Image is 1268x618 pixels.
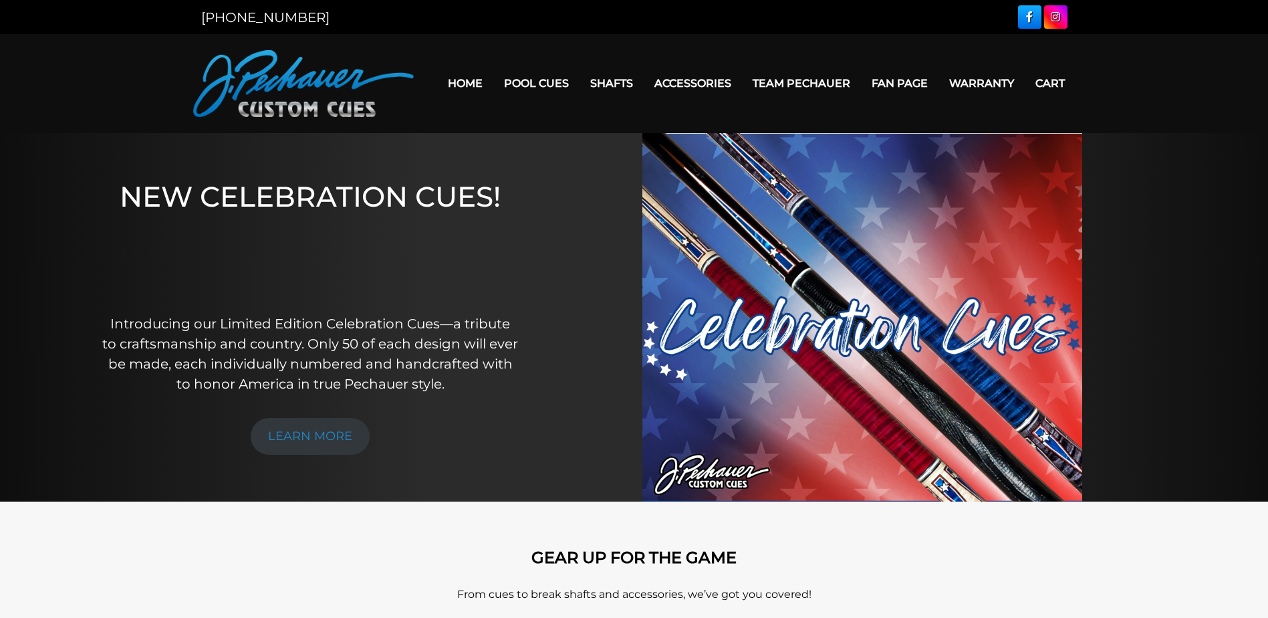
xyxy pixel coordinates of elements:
[742,66,861,100] a: Team Pechauer
[938,66,1025,100] a: Warranty
[253,587,1015,603] p: From cues to break shafts and accessories, we’ve got you covered!
[102,180,519,296] h1: NEW CELEBRATION CUES!
[102,314,519,394] p: Introducing our Limited Edition Celebration Cues—a tribute to craftsmanship and country. Only 50 ...
[437,66,493,100] a: Home
[861,66,938,100] a: Fan Page
[580,66,644,100] a: Shafts
[531,548,737,567] strong: GEAR UP FOR THE GAME
[193,50,414,117] img: Pechauer Custom Cues
[1025,66,1075,100] a: Cart
[493,66,580,100] a: Pool Cues
[201,9,330,25] a: [PHONE_NUMBER]
[644,66,742,100] a: Accessories
[251,418,370,455] a: LEARN MORE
